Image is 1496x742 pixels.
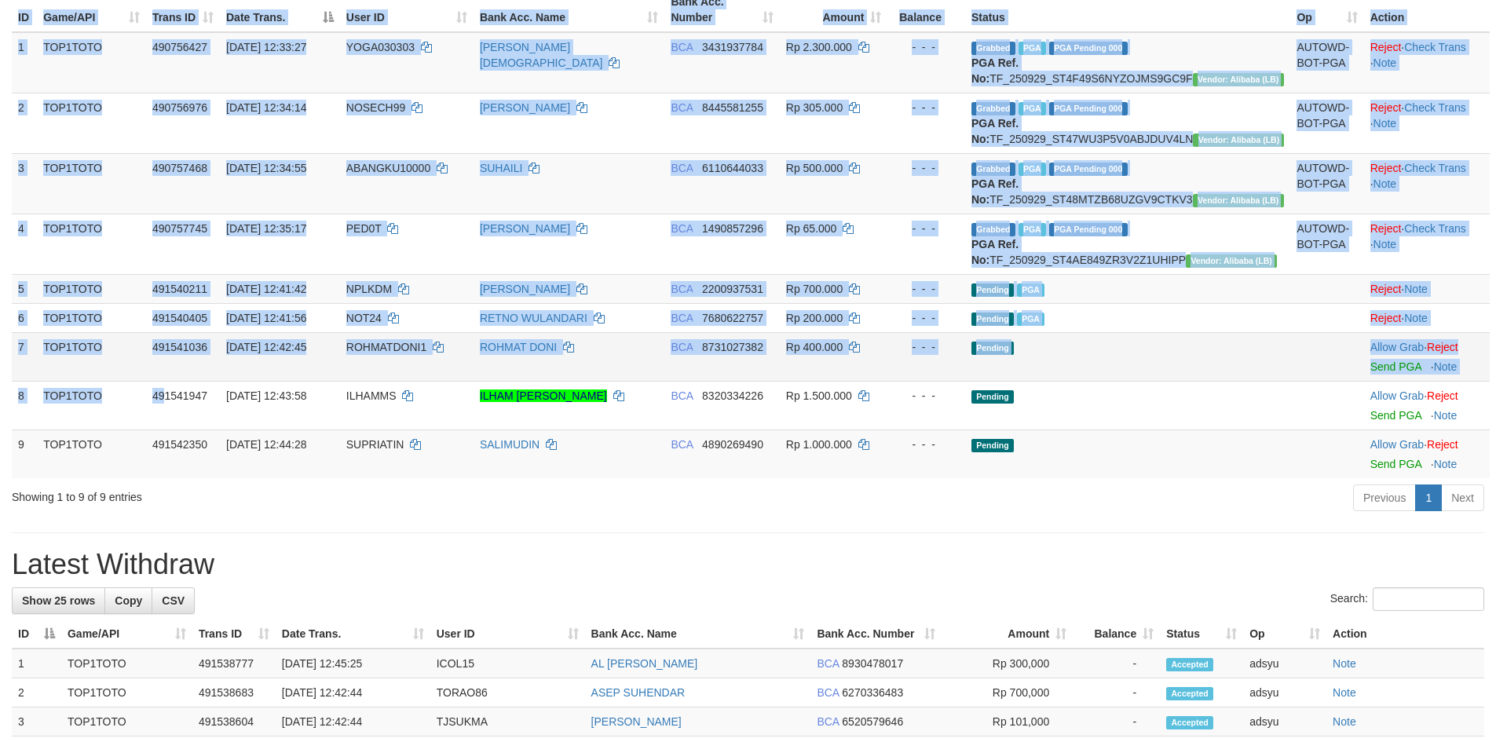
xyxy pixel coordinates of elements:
[702,389,763,402] span: Copy 8320334226 to clipboard
[1370,438,1424,451] a: Allow Grab
[1427,341,1458,353] a: Reject
[894,39,959,55] div: - - -
[152,341,207,353] span: 491541036
[817,686,839,699] span: BCA
[1073,620,1160,649] th: Balance: activate to sort column ascending
[37,153,146,214] td: TOP1TOTO
[480,162,522,174] a: SUHAILI
[152,162,207,174] span: 490757468
[12,707,61,737] td: 3
[1364,32,1490,93] td: · ·
[430,649,585,678] td: ICOL15
[971,163,1015,176] span: Grabbed
[37,332,146,381] td: TOP1TOTO
[702,222,763,235] span: Copy 1490857296 to clipboard
[192,620,276,649] th: Trans ID: activate to sort column ascending
[702,283,763,295] span: Copy 2200937531 to clipboard
[786,162,843,174] span: Rp 500.000
[810,620,942,649] th: Bank Acc. Number: activate to sort column ascending
[1427,438,1458,451] a: Reject
[192,707,276,737] td: 491538604
[965,32,1291,93] td: TF_250929_ST4F49S6NYZOJMS9GC9F
[1370,389,1427,402] span: ·
[1193,133,1284,147] span: Vendor URL: https://dashboard.q2checkout.com/secure
[12,32,37,93] td: 1
[1404,41,1466,53] a: Check Trans
[226,438,306,451] span: [DATE] 12:44:28
[1166,716,1213,729] span: Accepted
[671,41,693,53] span: BCA
[842,657,903,670] span: Copy 8930478017 to clipboard
[942,678,1073,707] td: Rp 700,000
[894,437,959,452] div: - - -
[480,41,603,69] a: [PERSON_NAME][DEMOGRAPHIC_DATA]
[1019,223,1046,236] span: Marked by adsyu
[12,587,105,614] a: Show 25 rows
[786,283,843,295] span: Rp 700.000
[226,341,306,353] span: [DATE] 12:42:45
[894,388,959,404] div: - - -
[1243,649,1326,678] td: adsyu
[276,707,430,737] td: [DATE] 12:42:44
[226,162,306,174] span: [DATE] 12:34:55
[1364,214,1490,274] td: · ·
[942,707,1073,737] td: Rp 101,000
[12,153,37,214] td: 3
[965,153,1291,214] td: TF_250929_ST48MTZB68UZGV9CTKV3
[12,332,37,381] td: 7
[817,715,839,728] span: BCA
[1073,649,1160,678] td: -
[971,390,1014,404] span: Pending
[346,389,397,402] span: ILHAMMS
[226,222,306,235] span: [DATE] 12:35:17
[480,341,557,353] a: ROHMAT DONI
[1019,163,1046,176] span: Marked by adsyu
[37,274,146,303] td: TOP1TOTO
[480,438,540,451] a: SALIMUDIN
[1243,678,1326,707] td: adsyu
[1193,73,1284,86] span: Vendor URL: https://dashboard.q2checkout.com/secure
[1370,283,1402,295] a: Reject
[346,222,382,235] span: PED0T
[1049,42,1128,55] span: PGA Pending
[1373,238,1397,250] a: Note
[12,274,37,303] td: 5
[1373,177,1397,190] a: Note
[1353,484,1416,511] a: Previous
[786,389,852,402] span: Rp 1.500.000
[1166,658,1213,671] span: Accepted
[1019,102,1046,115] span: Marked by adsyu
[591,715,682,728] a: [PERSON_NAME]
[1160,620,1243,649] th: Status: activate to sort column ascending
[671,101,693,114] span: BCA
[12,483,612,505] div: Showing 1 to 9 of 9 entries
[894,281,959,297] div: - - -
[894,310,959,326] div: - - -
[1370,458,1421,470] a: Send PGA
[1373,587,1484,611] input: Search:
[786,222,837,235] span: Rp 65.000
[61,678,192,707] td: TOP1TOTO
[346,162,430,174] span: ABANGKU10000
[1364,93,1490,153] td: · ·
[37,429,146,478] td: TOP1TOTO
[786,341,843,353] span: Rp 400.000
[585,620,811,649] th: Bank Acc. Name: activate to sort column ascending
[1290,93,1363,153] td: AUTOWD-BOT-PGA
[1434,458,1458,470] a: Note
[702,312,763,324] span: Copy 7680622757 to clipboard
[276,678,430,707] td: [DATE] 12:42:44
[894,100,959,115] div: - - -
[1370,409,1421,422] a: Send PGA
[1364,429,1490,478] td: ·
[276,649,430,678] td: [DATE] 12:45:25
[1330,587,1484,611] label: Search:
[1404,312,1428,324] a: Note
[894,339,959,355] div: - - -
[1017,283,1044,297] span: Marked by adsyu
[61,707,192,737] td: TOP1TOTO
[971,57,1019,85] b: PGA Ref. No:
[152,312,207,324] span: 491540405
[1370,438,1427,451] span: ·
[346,101,405,114] span: NOSECH99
